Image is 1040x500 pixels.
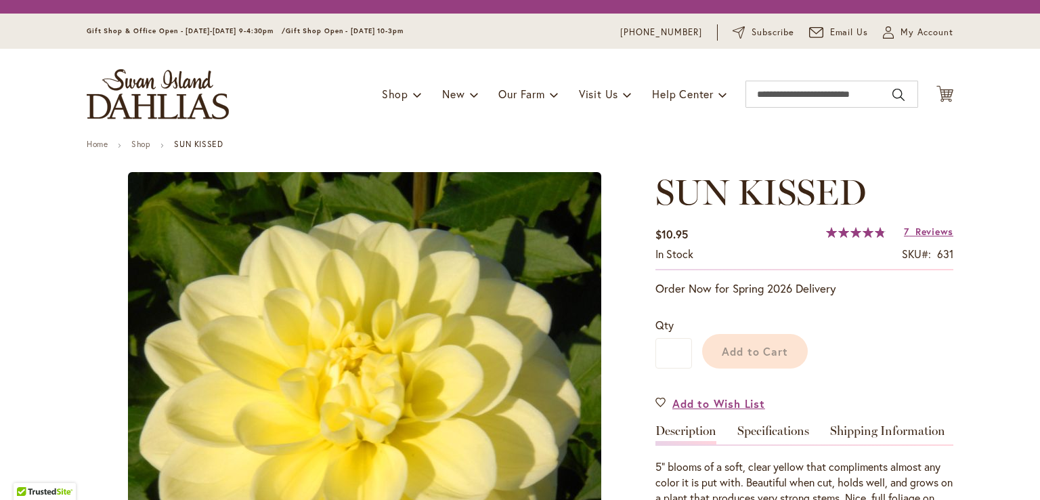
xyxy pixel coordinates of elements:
span: 7 [904,225,909,238]
span: Add to Wish List [672,396,765,411]
span: Gift Shop & Office Open - [DATE]-[DATE] 9-4:30pm / [87,26,286,35]
a: Shipping Information [830,425,945,444]
button: My Account [883,26,953,39]
span: In stock [655,247,693,261]
a: 7 Reviews [904,225,953,238]
span: Visit Us [579,87,618,101]
strong: SKU [902,247,931,261]
a: Email Us [809,26,869,39]
div: Availability [655,247,693,262]
div: 631 [937,247,953,262]
div: 97% [826,227,886,238]
a: Description [655,425,716,444]
span: Qty [655,318,674,332]
a: [PHONE_NUMBER] [620,26,702,39]
span: New [442,87,464,101]
a: Home [87,139,108,149]
a: store logo [87,69,229,119]
span: Gift Shop Open - [DATE] 10-3pm [286,26,404,35]
span: Our Farm [498,87,544,101]
span: Email Us [830,26,869,39]
a: Shop [131,139,150,149]
span: Subscribe [752,26,794,39]
span: $10.95 [655,227,688,241]
a: Add to Wish List [655,396,765,411]
span: My Account [901,26,953,39]
p: Order Now for Spring 2026 Delivery [655,280,953,297]
span: Help Center [652,87,714,101]
span: SUN KISSED [655,171,867,213]
a: Specifications [737,425,809,444]
a: Subscribe [733,26,794,39]
span: Shop [382,87,408,101]
strong: SUN KISSED [174,139,223,149]
span: Reviews [915,225,953,238]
